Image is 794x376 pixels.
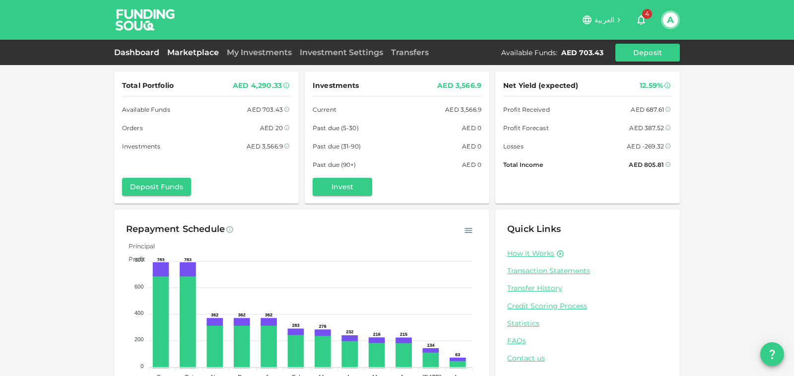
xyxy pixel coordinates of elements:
div: AED 20 [260,123,283,133]
span: Investments [122,141,160,151]
span: Total Portfolio [122,79,174,92]
tspan: 400 [134,310,143,316]
tspan: 600 [134,284,143,290]
span: Available Funds [122,104,170,115]
div: AED 3,566.9 [247,141,283,151]
div: Available Funds : [501,48,557,58]
a: Transaction Statements [507,266,668,276]
span: Profit Received [503,104,550,115]
span: Total Income [503,159,543,170]
span: Orders [122,123,143,133]
span: Past due (5-30) [313,123,359,133]
div: AED 687.61 [631,104,664,115]
div: AED 3,566.9 [437,79,481,92]
a: Marketplace [163,48,223,57]
div: AED 0 [462,141,481,151]
a: FAQs [507,336,668,346]
div: AED 387.52 [629,123,664,133]
button: question [760,342,784,366]
button: Invest [313,178,372,196]
a: My Investments [223,48,296,57]
span: 4 [642,9,652,19]
span: Past due (90+) [313,159,356,170]
span: Principal [121,242,155,250]
a: Dashboard [114,48,163,57]
div: AED -269.32 [627,141,664,151]
a: Statistics [507,319,668,328]
span: Quick Links [507,224,561,234]
button: Deposit [615,44,680,62]
span: Current [313,104,336,115]
button: 4 [631,10,651,30]
span: Investments [313,79,359,92]
a: Credit Scoring Process [507,301,668,311]
a: How it Works [507,249,554,258]
div: AED 703.43 [247,104,283,115]
div: AED 0 [462,159,481,170]
button: A [663,12,678,27]
div: 12.59% [640,79,663,92]
a: Transfers [387,48,433,57]
div: AED 805.81 [629,159,664,170]
div: Repayment Schedule [126,222,225,237]
a: Contact us [507,354,668,363]
button: Deposit Funds [122,178,191,196]
div: AED 4,290.33 [233,79,282,92]
span: Profit Forecast [503,123,549,133]
span: Losses [503,141,524,151]
div: AED 703.43 [561,48,603,58]
span: Past due (31-90) [313,141,361,151]
span: Net Yield (expected) [503,79,579,92]
span: Profit [121,255,145,263]
tspan: 200 [134,336,143,342]
tspan: 800 [134,257,143,263]
tspan: 0 [140,363,143,369]
div: AED 3,566.9 [445,104,481,115]
a: Investment Settings [296,48,387,57]
span: العربية [595,15,614,24]
div: AED 0 [462,123,481,133]
a: Transfer History [507,284,668,293]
